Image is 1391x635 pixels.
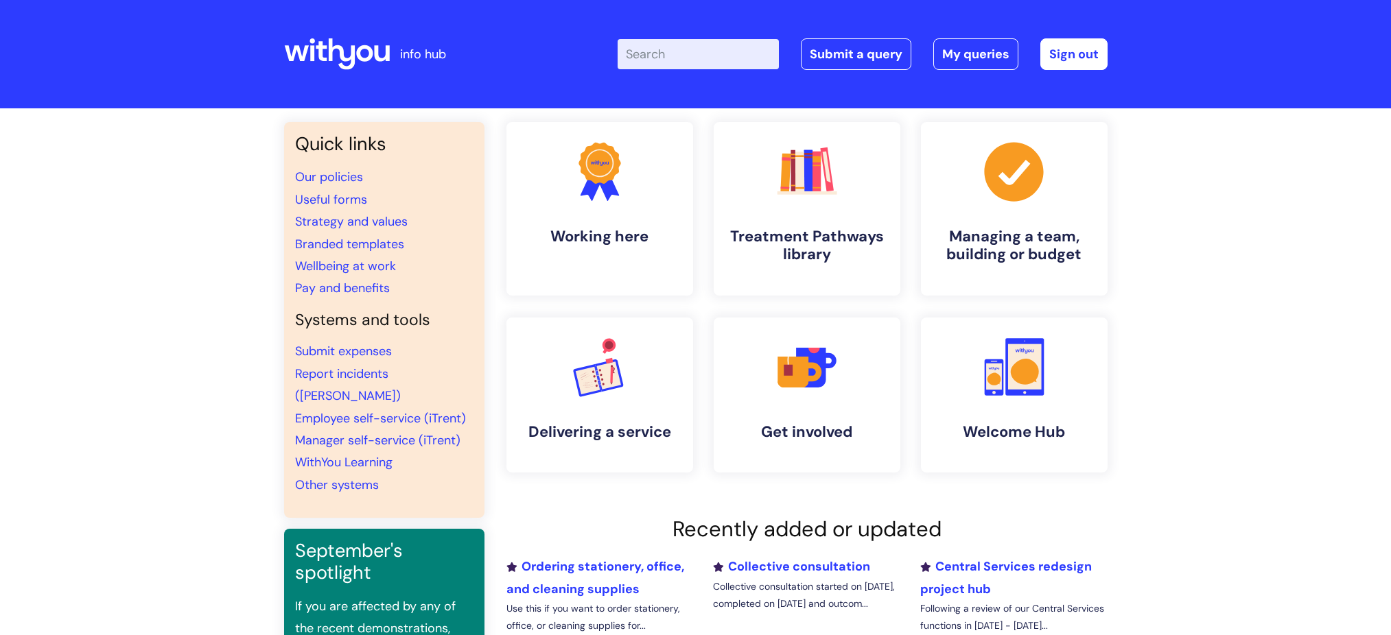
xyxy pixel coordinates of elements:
p: Collective consultation started on [DATE], completed on [DATE] and outcom... [713,578,900,612]
h4: Managing a team, building or budget [932,228,1097,264]
a: Delivering a service [506,317,693,472]
a: Central Services redesign project hub [920,558,1092,597]
a: Our policies [295,169,363,185]
h3: September's spotlight [295,540,474,584]
a: My queries [933,38,1018,70]
a: Branded templates [295,236,404,252]
h4: Get involved [725,423,889,441]
p: Use this if you want to order stationery, office, or cleaning supplies for... [506,600,693,634]
p: info hub [400,43,446,65]
h4: Systems and tools [295,311,474,330]
a: Employee self-service (iTrent) [295,410,466,427]
a: Pay and benefits [295,280,390,296]
a: Sign out [1040,38,1108,70]
a: Get involved [714,317,900,472]
a: Welcome Hub [921,317,1108,472]
h4: Treatment Pathways library [725,228,889,264]
a: Managing a team, building or budget [921,122,1108,296]
a: Strategy and values [295,213,408,230]
a: Wellbeing at work [295,258,396,274]
a: Manager self-service (iTrent) [295,432,460,448]
a: Treatment Pathways library [714,122,900,296]
div: | - [618,38,1108,70]
a: Ordering stationery, office, and cleaning supplies [506,558,684,597]
a: Other systems [295,477,379,493]
a: Submit expenses [295,343,392,359]
input: Search [618,39,779,69]
h4: Working here [517,228,682,245]
a: Collective consultation [713,558,870,575]
h2: Recently added or updated [506,516,1108,542]
h4: Welcome Hub [932,423,1097,441]
h4: Delivering a service [517,423,682,441]
a: Working here [506,122,693,296]
a: WithYou Learning [295,454,393,470]
a: Submit a query [801,38,911,70]
a: Useful forms [295,191,367,208]
p: Following a review of our Central Services functions in [DATE] - [DATE]... [920,600,1107,634]
h3: Quick links [295,133,474,155]
a: Report incidents ([PERSON_NAME]) [295,366,401,404]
